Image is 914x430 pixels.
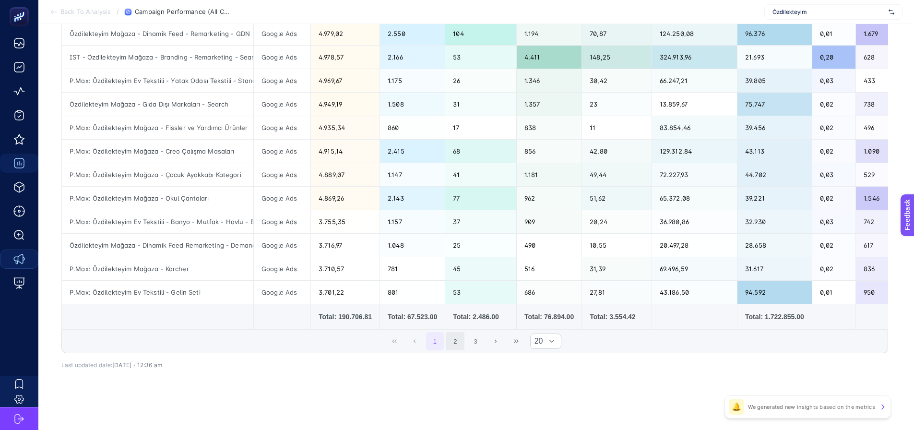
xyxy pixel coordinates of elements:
[652,281,737,304] div: 43.186,50
[812,281,855,304] div: 0,01
[380,210,445,233] div: 1.157
[582,46,652,69] div: 148,25
[590,312,644,322] div: Total: 3.554.42
[517,210,582,233] div: 909
[311,93,380,116] div: 4.949,19
[507,332,525,350] button: Last Page
[582,234,652,257] div: 10,55
[652,163,737,186] div: 72.227,93
[62,140,253,163] div: P.Max: Özdilekteyim Mağaza - Creo Çalışma Masaları
[311,281,380,304] div: 3.701,22
[380,69,445,92] div: 1.175
[737,257,812,280] div: 31.617
[380,116,445,139] div: 860
[812,210,855,233] div: 0,03
[311,234,380,257] div: 3.716,97
[380,140,445,163] div: 2.415
[517,140,582,163] div: 856
[812,22,855,45] div: 0,01
[445,22,516,45] div: 104
[517,187,582,210] div: 962
[6,3,36,11] span: Feedback
[517,93,582,116] div: 1.357
[254,22,310,45] div: Google Ads
[380,163,445,186] div: 1.147
[445,234,516,257] div: 25
[582,187,652,210] div: 51,62
[582,22,652,45] div: 70,87
[652,234,737,257] div: 20.497,28
[311,163,380,186] div: 4.889,07
[652,140,737,163] div: 129.312,84
[388,312,437,322] div: Total: 67.523.00
[737,46,812,69] div: 21.693
[62,46,253,69] div: IST - Özdilekteyim Mağaza - Branding - Remarketing - Search
[62,281,253,304] div: P.Max: Özdilekteyim Ev Tekstili - Gelin Seti
[737,163,812,186] div: 44.702
[61,361,112,369] span: Last updated date:
[445,69,516,92] div: 26
[453,312,509,322] div: Total: 2.486.00
[737,93,812,116] div: 75.747
[380,22,445,45] div: 2.550
[582,210,652,233] div: 20,24
[652,187,737,210] div: 65.372,08
[445,257,516,280] div: 45
[62,116,253,139] div: P.Max: Özdilekteyim Mağaza - Fissler ve Yardımcı Ürünler
[466,332,485,350] button: 3
[517,163,582,186] div: 1.181
[62,187,253,210] div: P.Max: Özdilekteyim Mağaza - Okul Çantaları
[380,93,445,116] div: 1.508
[311,187,380,210] div: 4.869,26
[517,116,582,139] div: 838
[812,163,855,186] div: 0,03
[62,210,253,233] div: P.Max: Özdilekteyim Ev Tekstili - Banyo - Mutfak - Havlu - Bornoz - Standart Shopping
[380,257,445,280] div: 781
[445,281,516,304] div: 53
[582,69,652,92] div: 30,42
[812,187,855,210] div: 0,02
[254,187,310,210] div: Google Ads
[737,234,812,257] div: 28.658
[254,210,310,233] div: Google Ads
[117,8,119,15] span: /
[445,93,516,116] div: 31
[445,210,516,233] div: 37
[311,257,380,280] div: 3.710,57
[652,69,737,92] div: 66.247,21
[582,116,652,139] div: 11
[254,46,310,69] div: Google Ads
[62,69,253,92] div: P.Max: Özdilekteyim Ev Tekstili - Yatak Odası Tekstili - Standart Shopping
[254,234,310,257] div: Google Ads
[112,361,162,369] span: [DATE]・12:36 am
[652,22,737,45] div: 124.250,08
[531,334,543,348] span: Rows per page
[62,93,253,116] div: Özdilekteyim Mağaza - Gıda Dışı Markaları - Search
[737,210,812,233] div: 32.930
[311,116,380,139] div: 4.935,34
[517,234,582,257] div: 490
[812,116,855,139] div: 0,02
[812,46,855,69] div: 0,20
[254,281,310,304] div: Google Ads
[517,22,582,45] div: 1.194
[745,312,804,322] div: Total: 1.722.855.00
[62,163,253,186] div: P.Max: Özdilekteyim Mağaza - Çocuk Ayakkabı Kategori
[517,257,582,280] div: 516
[311,140,380,163] div: 4.915,14
[772,8,885,16] span: Özdilekteyim
[812,69,855,92] div: 0,03
[582,163,652,186] div: 49,44
[524,312,574,322] div: Total: 76.894.00
[729,399,744,415] div: 🔔
[311,210,380,233] div: 3.755,35
[254,163,310,186] div: Google Ads
[380,46,445,69] div: 2.166
[254,116,310,139] div: Google Ads
[812,93,855,116] div: 0,02
[517,281,582,304] div: 686
[737,69,812,92] div: 39.805
[446,332,464,350] button: 2
[582,140,652,163] div: 42,80
[737,187,812,210] div: 39.221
